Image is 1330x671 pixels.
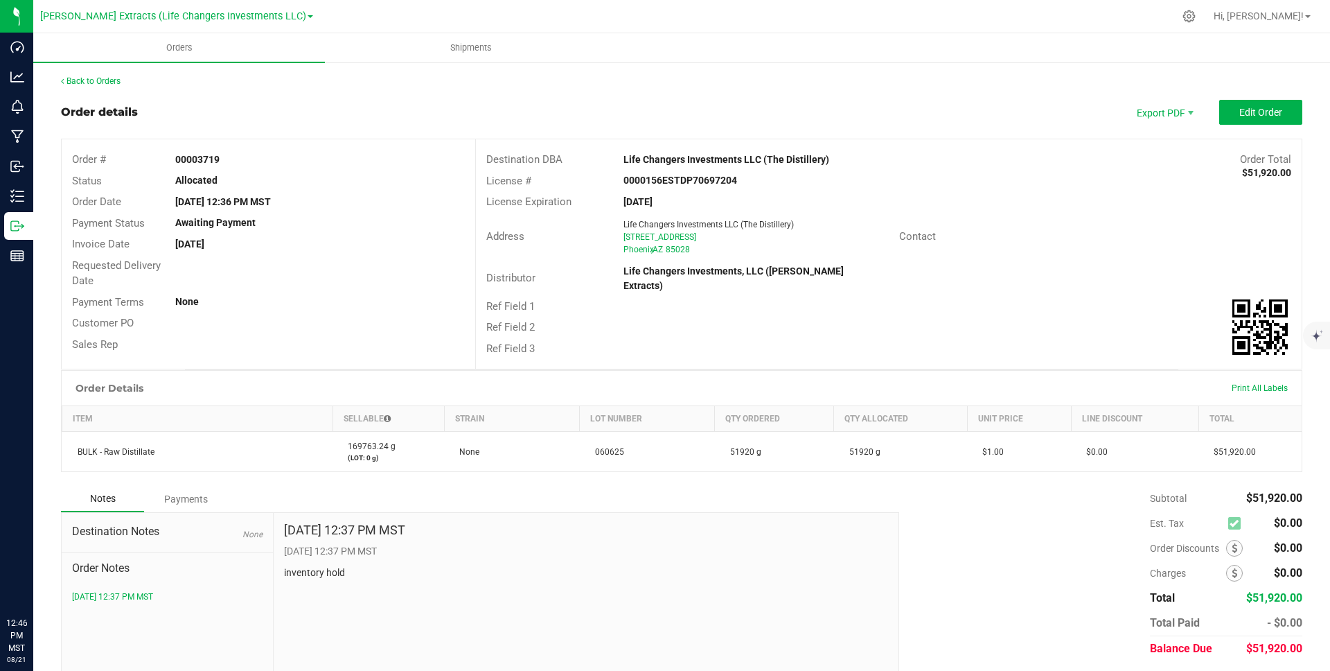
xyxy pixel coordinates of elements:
[623,245,654,254] span: Phoenix
[10,100,24,114] inline-svg: Monitoring
[1240,153,1291,166] span: Order Total
[72,296,144,308] span: Payment Terms
[10,249,24,263] inline-svg: Reports
[1246,591,1302,604] span: $51,920.00
[1219,100,1302,125] button: Edit Order
[61,76,121,86] a: Back to Orders
[444,406,579,432] th: Strain
[242,530,263,539] span: None
[1079,447,1108,457] span: $0.00
[486,321,535,333] span: Ref Field 2
[72,560,263,577] span: Order Notes
[623,265,844,291] strong: Life Changers Investments, LLC ([PERSON_NAME] Extracts)
[1274,541,1302,555] span: $0.00
[1150,591,1175,604] span: Total
[653,245,663,254] span: AZ
[72,195,121,208] span: Order Date
[61,486,144,512] div: Notes
[1232,299,1288,355] img: Scan me!
[975,447,1004,457] span: $1.00
[14,560,55,602] iframe: Resource center
[1232,383,1288,393] span: Print All Labels
[723,447,761,457] span: 51920 g
[899,230,936,243] span: Contact
[72,175,102,187] span: Status
[1232,299,1288,355] qrcode: 00003719
[651,245,653,254] span: ,
[10,159,24,173] inline-svg: Inbound
[486,153,562,166] span: Destination DBA
[10,40,24,54] inline-svg: Dashboard
[144,487,227,512] div: Payments
[41,558,57,575] iframe: Resource center unread badge
[1228,514,1247,533] span: Calculate excise tax
[1150,518,1223,529] span: Est. Tax
[842,447,880,457] span: 51920 g
[1150,642,1212,655] span: Balance Due
[284,566,888,580] p: inventory hold
[341,453,436,463] p: (LOT: 0 g)
[588,447,624,457] span: 060625
[1150,616,1200,629] span: Total Paid
[72,238,130,250] span: Invoice Date
[1214,10,1304,21] span: Hi, [PERSON_NAME]!
[72,317,134,329] span: Customer PO
[341,442,396,451] span: 169763.24 g
[72,591,153,603] button: [DATE] 12:37 PM MST
[62,406,333,432] th: Item
[72,259,161,288] span: Requested Delivery Date
[623,196,653,207] strong: [DATE]
[834,406,967,432] th: Qty Allocated
[72,338,118,351] span: Sales Rep
[623,154,829,165] strong: Life Changers Investments LLC (The Distillery)
[486,342,535,355] span: Ref Field 3
[623,220,794,229] span: Life Changers Investments LLC (The Distillery)
[284,544,888,559] p: [DATE] 12:37 PM MST
[1180,10,1198,23] div: Manage settings
[10,130,24,143] inline-svg: Manufacturing
[486,300,535,313] span: Ref Field 1
[1207,447,1256,457] span: $51,920.00
[175,296,199,307] strong: None
[1150,493,1187,504] span: Subtotal
[72,523,263,540] span: Destination Notes
[6,654,27,665] p: 08/21
[175,196,271,207] strong: [DATE] 12:36 PM MST
[1239,107,1282,118] span: Edit Order
[1274,516,1302,530] span: $0.00
[1274,566,1302,579] span: $0.00
[284,523,405,537] h4: [DATE] 12:37 PM MST
[1150,568,1226,579] span: Charges
[175,175,218,186] strong: Allocated
[175,217,256,228] strong: Awaiting Payment
[325,33,617,62] a: Shipments
[71,447,154,457] span: BULK - Raw Distillate
[175,238,204,250] strong: [DATE]
[1071,406,1198,432] th: Line Discount
[1150,543,1226,554] span: Order Discounts
[432,42,511,54] span: Shipments
[76,383,143,394] h1: Order Details
[10,219,24,233] inline-svg: Outbound
[486,272,535,284] span: Distributor
[486,195,571,208] span: License Expiration
[1246,491,1302,505] span: $51,920.00
[623,175,737,186] strong: 0000156ESTDP70697204
[452,447,479,457] span: None
[666,245,690,254] span: 85028
[486,175,531,187] span: License #
[72,153,106,166] span: Order #
[10,189,24,203] inline-svg: Inventory
[580,406,715,432] th: Lot Number
[148,42,211,54] span: Orders
[6,617,27,654] p: 12:46 PM MST
[1242,167,1291,178] strong: $51,920.00
[40,10,306,22] span: [PERSON_NAME] Extracts (Life Changers Investments LLC)
[61,104,138,121] div: Order details
[1122,100,1205,125] li: Export PDF
[967,406,1071,432] th: Unit Price
[72,217,145,229] span: Payment Status
[10,70,24,84] inline-svg: Analytics
[33,33,325,62] a: Orders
